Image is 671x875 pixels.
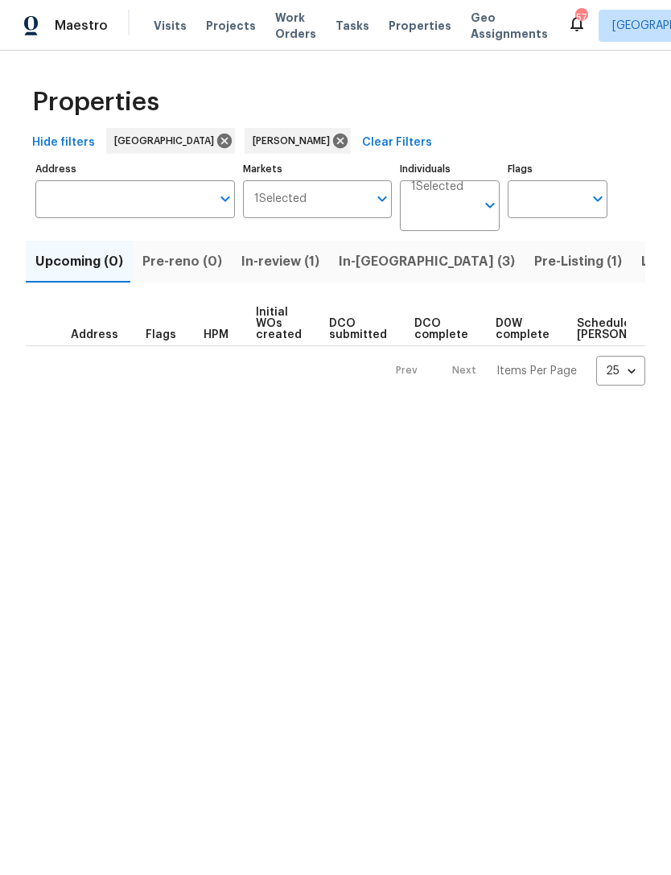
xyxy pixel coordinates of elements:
[114,133,220,149] span: [GEOGRAPHIC_DATA]
[275,10,316,42] span: Work Orders
[400,164,500,174] label: Individuals
[575,10,587,26] div: 57
[339,250,515,273] span: In-[GEOGRAPHIC_DATA] (3)
[256,307,302,341] span: Initial WOs created
[329,318,387,341] span: DCO submitted
[254,192,307,206] span: 1 Selected
[204,329,228,341] span: HPM
[26,128,101,158] button: Hide filters
[496,318,550,341] span: D0W complete
[214,188,237,210] button: Open
[356,128,438,158] button: Clear Filters
[55,18,108,34] span: Maestro
[596,350,645,392] div: 25
[142,250,222,273] span: Pre-reno (0)
[496,363,577,379] p: Items Per Page
[243,164,393,174] label: Markets
[253,133,336,149] span: [PERSON_NAME]
[381,356,645,386] nav: Pagination Navigation
[245,128,351,154] div: [PERSON_NAME]
[471,10,548,42] span: Geo Assignments
[32,94,159,110] span: Properties
[508,164,607,174] label: Flags
[411,180,463,194] span: 1 Selected
[335,20,369,31] span: Tasks
[35,164,235,174] label: Address
[362,133,432,153] span: Clear Filters
[154,18,187,34] span: Visits
[71,329,118,341] span: Address
[587,188,609,210] button: Open
[414,318,468,341] span: DCO complete
[32,133,95,153] span: Hide filters
[389,18,451,34] span: Properties
[371,188,393,210] button: Open
[534,250,622,273] span: Pre-Listing (1)
[106,128,235,154] div: [GEOGRAPHIC_DATA]
[241,250,319,273] span: In-review (1)
[206,18,256,34] span: Projects
[146,329,176,341] span: Flags
[479,194,501,217] button: Open
[577,318,668,341] span: Scheduled [PERSON_NAME]
[35,250,123,273] span: Upcoming (0)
